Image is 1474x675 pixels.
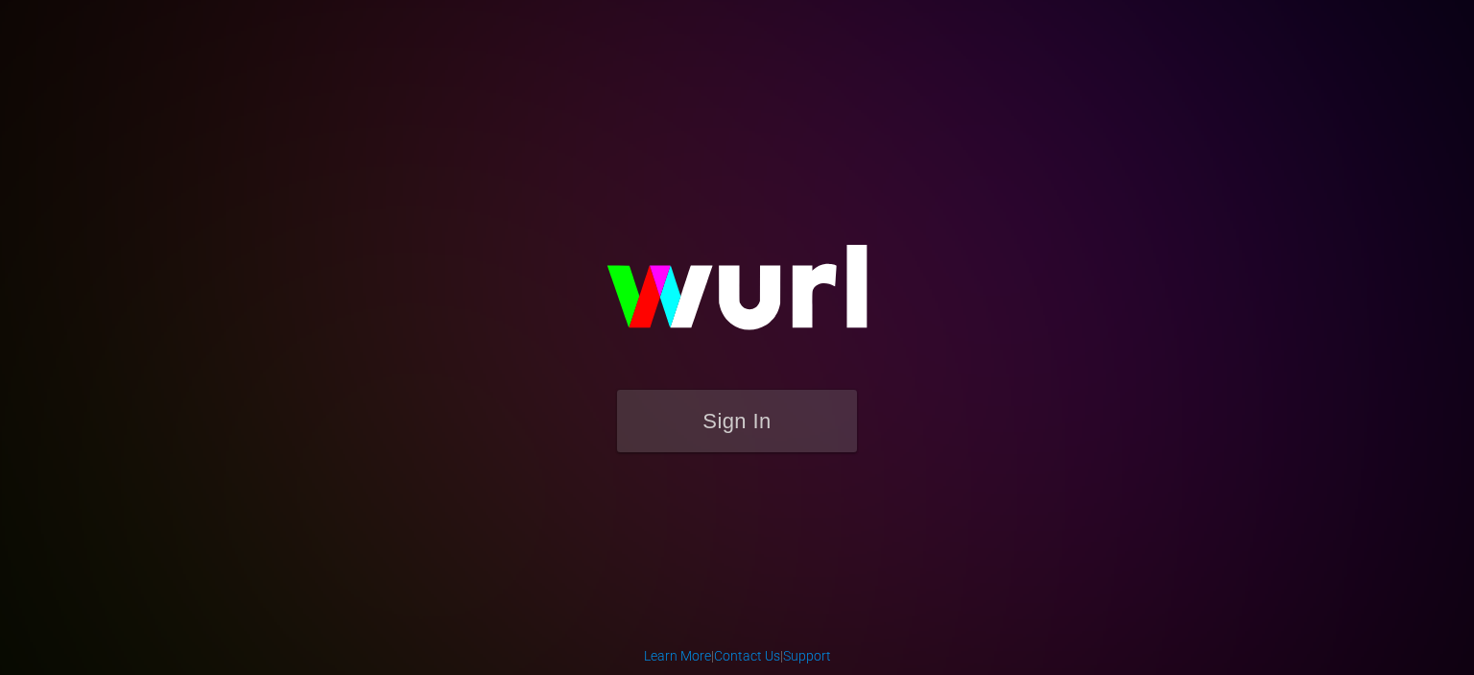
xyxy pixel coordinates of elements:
a: Support [783,648,831,663]
a: Learn More [644,648,711,663]
a: Contact Us [714,648,780,663]
img: wurl-logo-on-black-223613ac3d8ba8fe6dc639794a292ebdb59501304c7dfd60c99c58986ef67473.svg [545,204,929,390]
div: | | [644,646,831,665]
button: Sign In [617,390,857,452]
